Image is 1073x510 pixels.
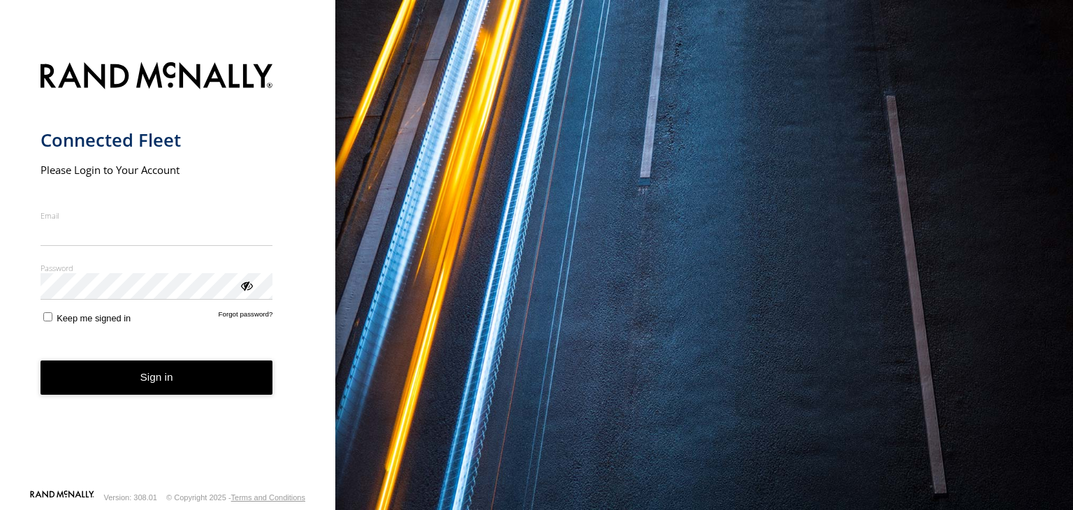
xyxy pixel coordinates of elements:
[41,163,273,177] h2: Please Login to Your Account
[104,493,157,502] div: Version: 308.01
[41,360,273,395] button: Sign in
[239,278,253,292] div: ViewPassword
[41,59,273,95] img: Rand McNally
[41,210,273,221] label: Email
[43,312,52,321] input: Keep me signed in
[57,313,131,323] span: Keep me signed in
[219,310,273,323] a: Forgot password?
[166,493,305,502] div: © Copyright 2025 -
[231,493,305,502] a: Terms and Conditions
[30,490,94,504] a: Visit our Website
[41,129,273,152] h1: Connected Fleet
[41,263,273,273] label: Password
[41,54,295,489] form: main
